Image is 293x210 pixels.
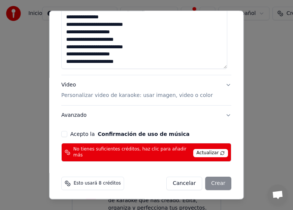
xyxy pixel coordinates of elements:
[70,131,189,137] label: Acepto la
[167,177,203,190] button: Cancelar
[61,75,231,105] button: VideoPersonalizar video de karaoke: usar imagen, video o color
[61,92,213,99] p: Personalizar video de karaoke: usar imagen, video o color
[98,131,190,137] button: Acepto la
[193,149,228,157] span: Actualizar
[74,146,190,158] span: No tienes suficientes créditos, haz clic para añadir más
[74,180,121,186] span: Esto usará 8 créditos
[61,81,213,99] div: Video
[61,106,231,125] button: Avanzado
